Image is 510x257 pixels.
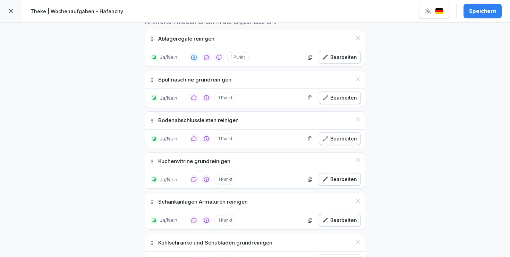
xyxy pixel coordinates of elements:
[31,8,123,15] p: Theke | Wochenaufgaben - Hafencity
[158,157,230,165] p: Kuchenvitrine grundreinigen
[214,134,236,144] p: 1 Punkt
[464,4,502,18] button: Speichern
[158,35,214,43] p: Ablageregale reinigen
[323,175,357,183] div: Bearbeiten
[319,214,361,226] button: Bearbeiten
[319,173,361,186] button: Bearbeiten
[160,94,177,102] p: Ja/Nein
[323,216,357,224] div: Bearbeiten
[158,198,248,206] p: Schankanlagen Armaturen reinigen
[214,174,236,185] p: 1 Punkt
[160,53,177,61] p: Ja/Nein
[158,76,231,84] p: Spülmaschine grundreinigen
[319,132,361,145] button: Bearbeiten
[158,117,239,125] p: Bodenabschlussleisten reinigen
[227,52,249,62] p: 1 Punkt
[469,7,496,15] div: Speichern
[323,135,357,143] div: Bearbeiten
[160,135,177,142] p: Ja/Nein
[323,53,357,61] div: Bearbeiten
[214,93,236,103] p: 1 Punkt
[160,176,177,183] p: Ja/Nein
[158,239,272,247] p: Kühlschränke und Schubladen grundreinigen
[160,216,177,224] p: Ja/Nein
[319,92,361,104] button: Bearbeiten
[214,215,236,225] p: 1 Punkt
[435,8,443,15] img: de.svg
[323,94,357,102] div: Bearbeiten
[319,51,361,63] button: Bearbeiten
